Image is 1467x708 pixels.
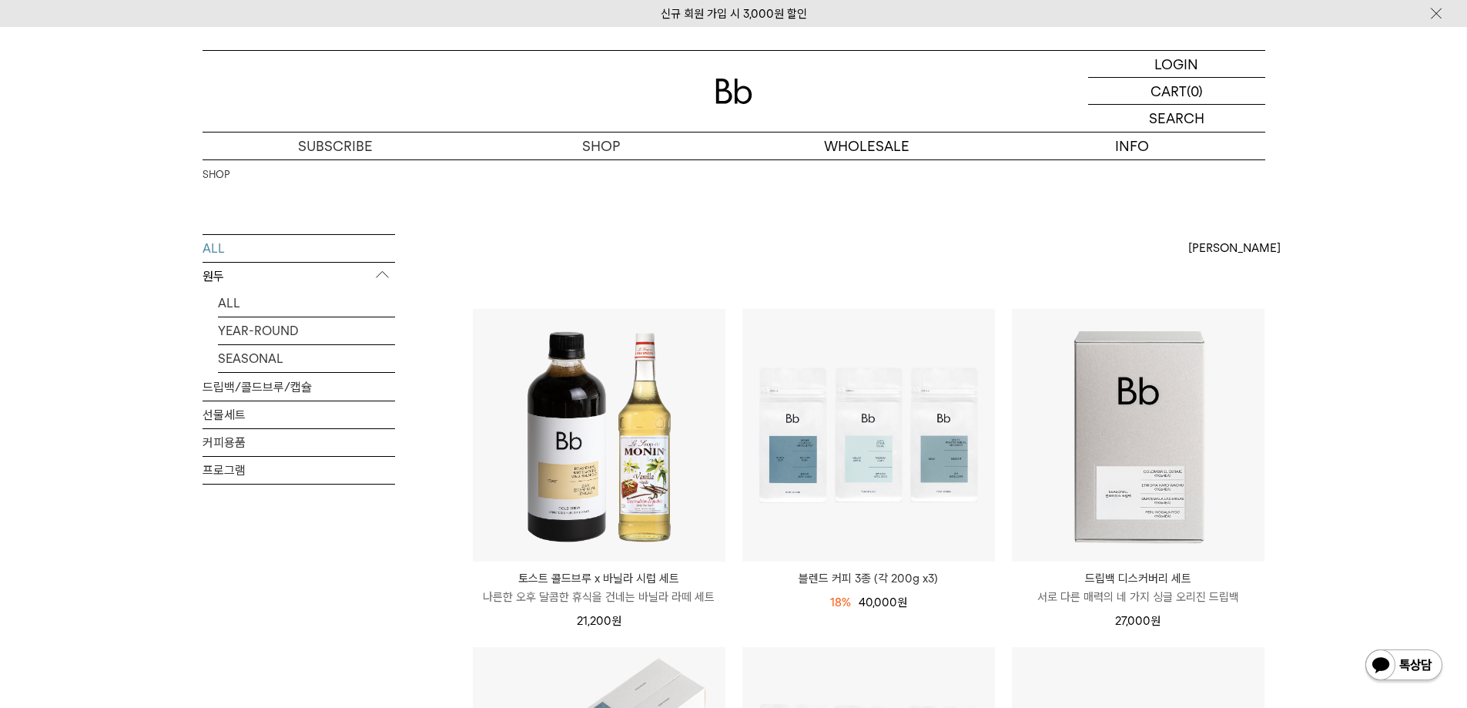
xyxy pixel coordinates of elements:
[661,7,807,21] a: 신규 회원 가입 시 3,000원 할인
[1154,51,1198,77] p: LOGIN
[1012,309,1264,562] img: 드립백 디스커버리 세트
[473,569,725,588] p: 토스트 콜드브루 x 바닐라 시럽 세트
[742,309,995,562] img: 블렌드 커피 3종 (각 200g x3)
[1012,588,1264,606] p: 서로 다른 매력의 네 가지 싱글 오리진 드립백
[203,401,395,428] a: 선물세트
[1188,239,1281,257] span: [PERSON_NAME]
[1364,648,1444,685] img: 카카오톡 채널 1:1 채팅 버튼
[715,79,752,104] img: 로고
[1088,78,1265,105] a: CART (0)
[859,596,907,609] span: 40,000
[203,374,395,401] a: 드립백/콜드브루/캡슐
[1150,78,1187,104] p: CART
[1115,614,1161,628] span: 27,000
[203,457,395,484] a: 프로그램
[473,309,725,562] img: 토스트 콜드브루 x 바닐라 시럽 세트
[203,133,468,159] a: SUBSCRIBE
[897,596,907,609] span: 원
[203,235,395,262] a: ALL
[473,569,725,606] a: 토스트 콜드브루 x 바닐라 시럽 세트 나른한 오후 달콤한 휴식을 건네는 바닐라 라떼 세트
[468,133,734,159] a: SHOP
[742,569,995,588] a: 블렌드 커피 3종 (각 200g x3)
[218,345,395,372] a: SEASONAL
[203,429,395,456] a: 커피용품
[1149,105,1204,132] p: SEARCH
[577,614,621,628] span: 21,200
[830,593,851,612] div: 18%
[734,133,1000,159] p: WHOLESALE
[1187,78,1203,104] p: (0)
[203,263,395,290] p: 원두
[203,167,229,183] a: SHOP
[611,614,621,628] span: 원
[1088,51,1265,78] a: LOGIN
[1012,569,1264,588] p: 드립백 디스커버리 세트
[473,588,725,606] p: 나른한 오후 달콤한 휴식을 건네는 바닐라 라떼 세트
[1012,569,1264,606] a: 드립백 디스커버리 세트 서로 다른 매력의 네 가지 싱글 오리진 드립백
[1150,614,1161,628] span: 원
[218,317,395,344] a: YEAR-ROUND
[1000,133,1265,159] p: INFO
[218,290,395,317] a: ALL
